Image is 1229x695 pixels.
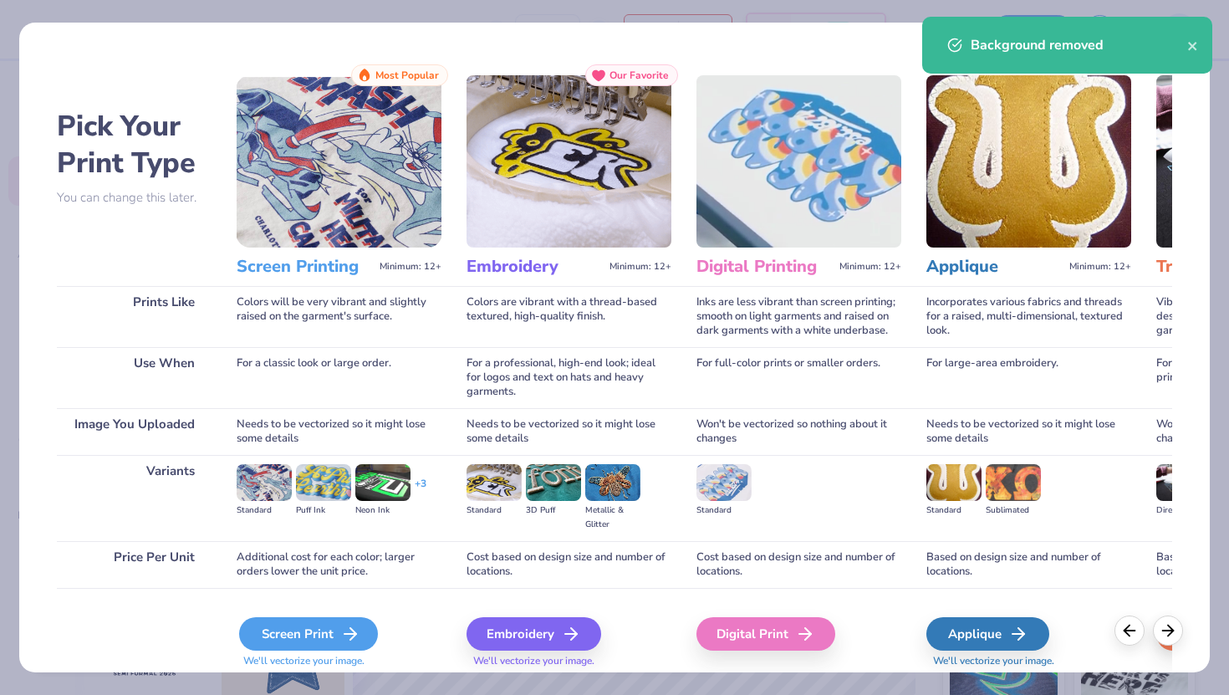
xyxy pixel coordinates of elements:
[696,541,901,588] div: Cost based on design size and number of locations.
[696,347,901,408] div: For full-color prints or smaller orders.
[467,408,671,455] div: Needs to be vectorized so it might lose some details
[926,408,1131,455] div: Needs to be vectorized so it might lose some details
[926,347,1131,408] div: For large-area embroidery.
[609,69,669,81] span: Our Favorite
[526,503,581,518] div: 3D Puff
[1187,35,1199,55] button: close
[696,286,901,347] div: Inks are less vibrant than screen printing; smooth on light garments and raised on dark garments ...
[926,654,1131,668] span: We'll vectorize your image.
[585,503,640,532] div: Metallic & Glitter
[375,69,439,81] span: Most Popular
[57,455,212,541] div: Variants
[237,541,441,588] div: Additional cost for each color; larger orders lower the unit price.
[239,617,378,651] div: Screen Print
[467,464,522,501] img: Standard
[296,464,351,501] img: Puff Ink
[926,286,1131,347] div: Incorporates various fabrics and threads for a raised, multi-dimensional, textured look.
[57,408,212,455] div: Image You Uploaded
[467,503,522,518] div: Standard
[926,541,1131,588] div: Based on design size and number of locations.
[355,503,411,518] div: Neon Ink
[926,75,1131,248] img: Applique
[237,75,441,248] img: Screen Printing
[926,464,982,501] img: Standard
[1156,503,1211,518] div: Direct-to-film
[296,503,351,518] div: Puff Ink
[467,256,603,278] h3: Embroidery
[696,256,833,278] h3: Digital Printing
[971,35,1187,55] div: Background removed
[237,654,441,668] span: We'll vectorize your image.
[696,503,752,518] div: Standard
[696,408,901,455] div: Won't be vectorized so nothing about it changes
[57,347,212,408] div: Use When
[926,617,1049,651] div: Applique
[57,541,212,588] div: Price Per Unit
[237,347,441,408] div: For a classic look or large order.
[237,256,373,278] h3: Screen Printing
[237,408,441,455] div: Needs to be vectorized so it might lose some details
[415,477,426,505] div: + 3
[467,286,671,347] div: Colors are vibrant with a thread-based textured, high-quality finish.
[57,191,212,205] p: You can change this later.
[839,261,901,273] span: Minimum: 12+
[696,617,835,651] div: Digital Print
[585,464,640,501] img: Metallic & Glitter
[237,286,441,347] div: Colors will be very vibrant and slightly raised on the garment's surface.
[1069,261,1131,273] span: Minimum: 12+
[1156,464,1211,501] img: Direct-to-film
[467,541,671,588] div: Cost based on design size and number of locations.
[926,256,1063,278] h3: Applique
[467,617,601,651] div: Embroidery
[467,347,671,408] div: For a professional, high-end look; ideal for logos and text on hats and heavy garments.
[355,464,411,501] img: Neon Ink
[467,654,671,668] span: We'll vectorize your image.
[237,503,292,518] div: Standard
[57,286,212,347] div: Prints Like
[467,75,671,248] img: Embroidery
[237,464,292,501] img: Standard
[57,108,212,181] h2: Pick Your Print Type
[696,464,752,501] img: Standard
[380,261,441,273] span: Minimum: 12+
[696,75,901,248] img: Digital Printing
[986,464,1041,501] img: Sublimated
[926,503,982,518] div: Standard
[609,261,671,273] span: Minimum: 12+
[986,503,1041,518] div: Sublimated
[526,464,581,501] img: 3D Puff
